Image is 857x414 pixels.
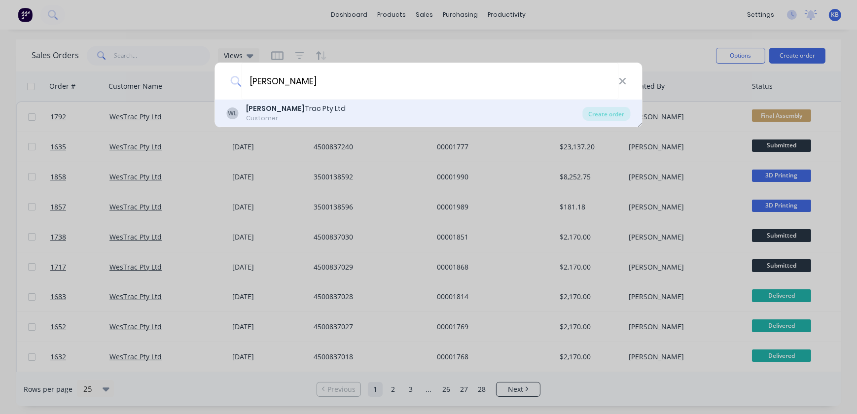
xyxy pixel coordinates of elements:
[583,107,631,121] div: Create order
[247,103,305,113] b: [PERSON_NAME]
[247,114,346,123] div: Customer
[247,103,346,114] div: Trac Pty Ltd
[227,107,239,119] div: WL
[241,63,618,100] input: Enter a customer name to create a new order...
